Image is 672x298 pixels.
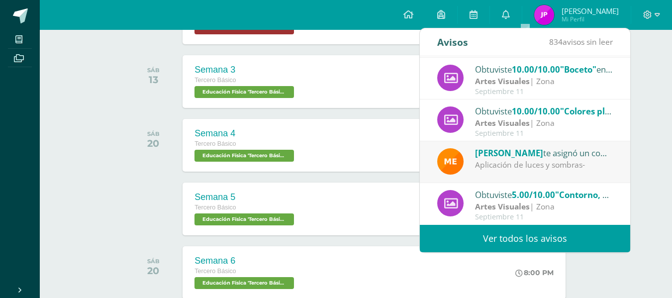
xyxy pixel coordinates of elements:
div: Septiembre 11 [475,88,613,96]
span: Educación Física 'Tercero Básico A' [194,150,294,162]
div: Semana 3 [194,65,296,75]
span: avisos sin leer [549,36,613,47]
div: Semana 5 [194,192,296,202]
span: Educación Física 'Tercero Básico A' [194,86,294,98]
div: Obtuviste en [475,104,613,117]
div: 20 [147,265,160,277]
div: SÁB [147,67,160,74]
span: Educación Física 'Tercero Básico A' [194,277,294,289]
span: "Boceto" [560,64,596,75]
div: te asignó un comentario en 'Contorno, Luces y sombras' para 'Artes Visuales' [475,146,613,159]
div: SÁB [147,258,160,265]
span: Educación Física 'Tercero Básico A' [194,213,294,225]
img: 6df7283ad40b7d6c5741ae0c09523470.png [534,5,554,25]
div: | Zona [475,76,613,87]
div: 20 [147,137,160,149]
span: [PERSON_NAME] [562,6,619,16]
span: 10.00/10.00 [512,105,560,117]
div: SÁB [147,130,160,137]
div: 13 [147,74,160,86]
img: bd5c7d90de01a998aac2bc4ae78bdcd9.png [437,148,464,175]
a: Ver todos los avisos [420,225,630,252]
div: Septiembre 11 [475,213,613,221]
div: Aplicación de luces y sombras- [475,159,613,171]
div: | Zona [475,117,613,129]
span: Tercero Básico [194,140,236,147]
span: 5.00/10.00 [512,189,555,200]
span: Tercero Básico [194,268,236,275]
span: 834 [549,36,563,47]
strong: Artes Visuales [475,76,530,87]
span: Tercero Básico [194,77,236,84]
div: Septiembre 11 [475,129,613,138]
div: Obtuviste en [475,63,613,76]
span: 10.00/10.00 [512,64,560,75]
strong: Artes Visuales [475,201,530,212]
div: | Zona [475,201,613,212]
div: Semana 4 [194,128,296,139]
div: Obtuviste en [475,188,613,201]
div: Semana 6 [194,256,296,266]
div: Avisos [437,28,468,56]
span: Mi Perfil [562,15,619,23]
span: "Colores planos" [560,105,628,117]
div: 8:00 PM [515,268,554,277]
span: Tercero Básico [194,204,236,211]
strong: Artes Visuales [475,117,530,128]
span: [PERSON_NAME] [475,147,543,159]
